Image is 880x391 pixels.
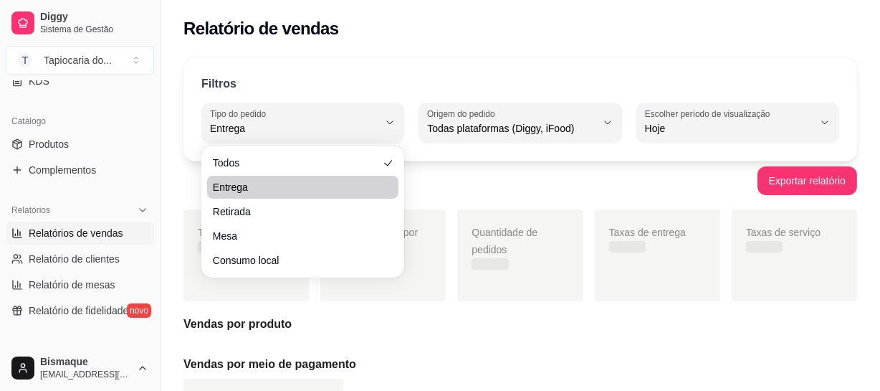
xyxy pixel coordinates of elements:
div: Gerenciar [6,339,154,362]
span: Taxas de entrega [609,227,686,238]
span: Relatório de mesas [29,278,115,292]
span: Todos [213,156,378,170]
span: Hoje [645,121,813,136]
span: KDS [29,74,49,88]
label: Escolher período de visualização [645,108,775,120]
span: Relatório de clientes [29,252,120,266]
h2: Relatório de vendas [183,17,339,40]
span: Consumo local [213,253,378,268]
span: Relatório de fidelidade [29,303,128,318]
span: Taxas de serviço [746,227,821,238]
button: Exportar relatório [757,166,857,195]
span: Total vendido [198,227,257,238]
span: Diggy [40,11,148,24]
div: Catálogo [6,110,154,133]
span: Relatórios de vendas [29,226,123,240]
p: Filtros [201,75,236,93]
label: Tipo do pedido [210,108,271,120]
span: T [18,53,32,67]
span: [EMAIL_ADDRESS][DOMAIN_NAME] [40,369,131,380]
div: Tapiocaria do ... [44,53,112,67]
span: Todas plataformas (Diggy, iFood) [427,121,596,136]
span: Quantidade de pedidos [472,227,537,255]
span: Produtos [29,137,69,151]
span: Sistema de Gestão [40,24,148,35]
label: Origem do pedido [427,108,499,120]
span: Entrega [213,180,378,194]
span: Bismaque [40,356,131,369]
span: Retirada [213,204,378,219]
span: Mesa [213,229,378,243]
h5: Vendas por produto [183,316,857,333]
span: Entrega [210,121,378,136]
span: Relatórios [11,204,50,216]
h5: Vendas por meio de pagamento [183,356,857,373]
span: Complementos [29,163,96,177]
button: Select a team [6,46,154,75]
